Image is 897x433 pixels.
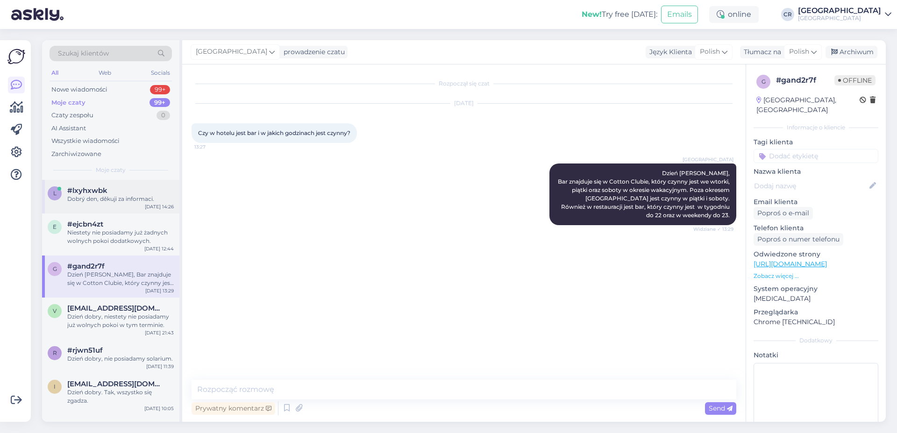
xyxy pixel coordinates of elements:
img: Askly Logo [7,48,25,65]
div: [GEOGRAPHIC_DATA] [798,14,881,22]
div: Dodatkowy [754,336,878,345]
div: Dobrý den, děkuji za informaci. [67,195,174,203]
span: e [53,223,57,230]
div: Dzień [PERSON_NAME], Bar znajduje się w Cotton Clubie, który czynny jest we wtorki, piątki oraz s... [67,270,174,287]
a: [URL][DOMAIN_NAME] [754,260,827,268]
div: Socials [149,67,172,79]
span: g [762,78,766,85]
span: Moje czaty [96,166,126,174]
span: ivajanus@seznam.cz [67,380,164,388]
span: v [53,307,57,314]
div: Wszystkie wiadomości [51,136,120,146]
div: All [50,67,60,79]
p: [MEDICAL_DATA] [754,294,878,304]
span: [GEOGRAPHIC_DATA] [196,47,267,57]
span: #ejcbn4zt [67,220,103,228]
span: Polish [789,47,809,57]
div: Niestety nie posiadamy już żadnych wolnych pokoi dodatkowych. [67,228,174,245]
span: i [54,383,56,390]
span: r [53,349,57,356]
div: Dzień dobry, nie posiadamy solarium. [67,355,174,363]
div: AI Assistant [51,124,86,133]
div: Tłumacz na [740,47,781,57]
div: [DATE] 11:39 [146,363,174,370]
div: Język Klienta [646,47,692,57]
div: Rozpoczął się czat [192,79,736,88]
div: Nowe wiadomości [51,85,107,94]
div: Poproś o numer telefonu [754,233,843,246]
div: online [709,6,759,23]
div: Try free [DATE]: [582,9,657,20]
span: g [53,265,57,272]
div: [GEOGRAPHIC_DATA], [GEOGRAPHIC_DATA] [756,95,860,115]
div: # gand2r7f [776,75,834,86]
span: Offline [834,75,876,85]
div: Poproś o e-mail [754,207,813,220]
div: 99+ [150,85,170,94]
span: Polish [700,47,720,57]
div: [DATE] 21:43 [145,329,174,336]
div: Web [97,67,113,79]
div: [DATE] 14:26 [145,203,174,210]
div: 99+ [149,98,170,107]
div: [GEOGRAPHIC_DATA] [798,7,881,14]
span: 13:27 [194,143,229,150]
p: Przeglądarka [754,307,878,317]
a: [GEOGRAPHIC_DATA][GEOGRAPHIC_DATA] [798,7,891,22]
p: Zobacz więcej ... [754,272,878,280]
span: Czy w hotelu jest bar i w jakich godzinach jest czynny? [198,129,350,136]
span: [GEOGRAPHIC_DATA] [683,156,733,163]
p: Telefon klienta [754,223,878,233]
div: Prywatny komentarz [192,402,275,415]
p: Nazwa klienta [754,167,878,177]
div: [DATE] [192,99,736,107]
span: Widziane ✓ 13:29 [693,226,733,233]
p: Email klienta [754,197,878,207]
button: Emails [661,6,698,23]
div: prowadzenie czatu [280,47,345,57]
p: System operacyjny [754,284,878,294]
p: Odwiedzone strony [754,249,878,259]
div: Moje czaty [51,98,85,107]
span: Szukaj klientów [58,49,109,58]
div: Dzień dobry, niestety nie posiadamy już wolnych pokoi w tym terminie. [67,312,174,329]
div: [DATE] 10:05 [144,405,174,412]
span: #lxyhxwbk [67,186,107,195]
p: Chrome [TECHNICAL_ID] [754,317,878,327]
span: #rjwn51uf [67,346,103,355]
div: [DATE] 12:44 [144,245,174,252]
span: #gand2r7f [67,262,105,270]
div: Czaty zespołu [51,111,93,120]
input: Dodaj nazwę [754,181,868,191]
div: CR [781,8,794,21]
div: Zarchiwizowane [51,149,101,159]
div: [DATE] 13:29 [145,287,174,294]
div: Dzień dobry. Tak, wszystko się zgadza. [67,388,174,405]
p: Notatki [754,350,878,360]
b: New! [582,10,602,19]
div: 0 [157,111,170,120]
span: Send [709,404,733,412]
span: vlladka@seznam.cz [67,304,164,312]
p: Tagi klienta [754,137,878,147]
input: Dodać etykietę [754,149,878,163]
div: Informacje o kliencie [754,123,878,132]
div: Archiwum [826,46,877,58]
span: l [53,190,57,197]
